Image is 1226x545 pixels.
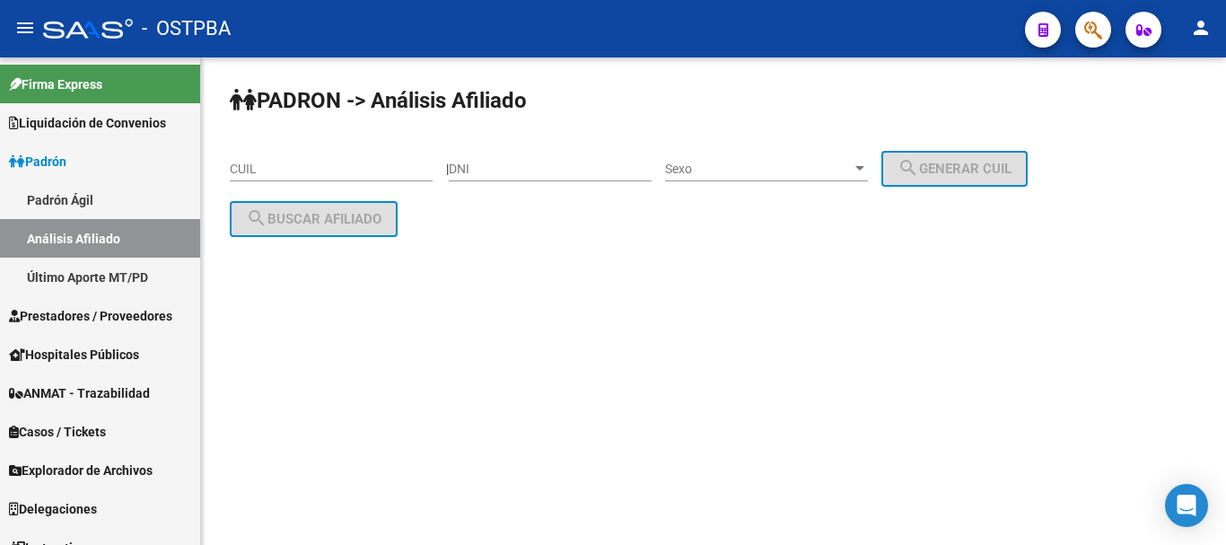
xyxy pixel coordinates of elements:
button: Generar CUIL [881,151,1028,187]
span: Sexo [665,162,852,177]
span: Liquidación de Convenios [9,113,166,133]
span: Prestadores / Proveedores [9,306,172,326]
span: Casos / Tickets [9,422,106,442]
mat-icon: search [246,207,267,229]
span: Hospitales Públicos [9,345,139,365]
span: Firma Express [9,75,102,94]
div: | [446,162,1041,176]
span: Explorador de Archivos [9,461,153,480]
div: Open Intercom Messenger [1165,484,1208,527]
span: Buscar afiliado [246,211,381,227]
mat-icon: search [898,157,919,179]
span: Delegaciones [9,499,97,519]
span: - OSTPBA [142,9,231,48]
mat-icon: menu [14,17,36,39]
span: Generar CUIL [898,161,1011,177]
mat-icon: person [1190,17,1212,39]
strong: PADRON -> Análisis Afiliado [230,88,527,113]
span: Padrón [9,152,66,171]
button: Buscar afiliado [230,201,398,237]
span: ANMAT - Trazabilidad [9,383,150,403]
